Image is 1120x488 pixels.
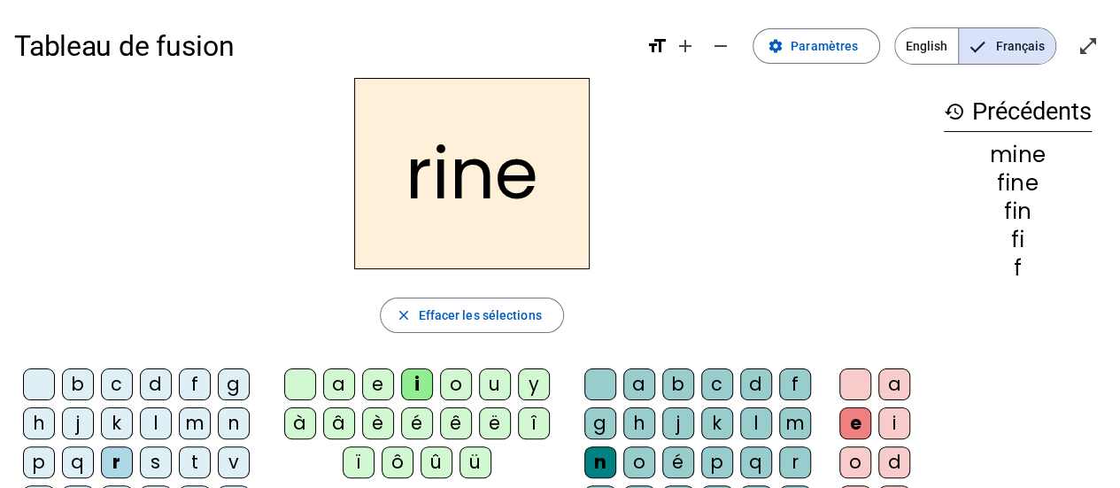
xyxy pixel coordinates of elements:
[779,446,811,478] div: r
[23,407,55,439] div: h
[701,446,733,478] div: p
[895,28,958,64] span: English
[140,368,172,400] div: d
[1078,35,1099,57] mat-icon: open_in_full
[421,446,452,478] div: û
[944,229,1092,251] div: fi
[584,407,616,439] div: g
[101,407,133,439] div: k
[791,35,858,57] span: Paramètres
[395,307,411,323] mat-icon: close
[440,407,472,439] div: ê
[440,368,472,400] div: o
[179,407,211,439] div: m
[944,92,1092,132] h3: Précédents
[839,446,871,478] div: o
[362,407,394,439] div: è
[62,368,94,400] div: b
[1070,28,1106,64] button: Entrer en plein écran
[740,368,772,400] div: d
[584,446,616,478] div: n
[623,407,655,439] div: h
[418,305,541,326] span: Effacer les sélections
[779,407,811,439] div: m
[839,407,871,439] div: e
[740,407,772,439] div: l
[479,407,511,439] div: ë
[779,368,811,400] div: f
[62,446,94,478] div: q
[703,28,738,64] button: Diminuer la taille de la police
[401,407,433,439] div: é
[662,446,694,478] div: é
[401,368,433,400] div: i
[179,446,211,478] div: t
[179,368,211,400] div: f
[362,368,394,400] div: e
[218,368,250,400] div: g
[284,407,316,439] div: à
[701,407,733,439] div: k
[479,368,511,400] div: u
[460,446,491,478] div: ü
[623,368,655,400] div: a
[753,28,880,64] button: Paramètres
[382,446,413,478] div: ô
[323,407,355,439] div: â
[878,407,910,439] div: i
[623,446,655,478] div: o
[101,368,133,400] div: c
[668,28,703,64] button: Augmenter la taille de la police
[944,173,1092,194] div: fine
[140,407,172,439] div: l
[23,446,55,478] div: p
[768,38,784,54] mat-icon: settings
[944,144,1092,166] div: mine
[140,446,172,478] div: s
[701,368,733,400] div: c
[323,368,355,400] div: a
[646,35,668,57] mat-icon: format_size
[944,201,1092,222] div: fin
[878,368,910,400] div: a
[959,28,1055,64] span: Français
[380,298,563,333] button: Effacer les sélections
[944,258,1092,279] div: f
[343,446,375,478] div: ï
[944,101,965,122] mat-icon: history
[740,446,772,478] div: q
[878,446,910,478] div: d
[218,407,250,439] div: n
[662,368,694,400] div: b
[710,35,731,57] mat-icon: remove
[894,27,1056,65] mat-button-toggle-group: Language selection
[354,78,590,269] h2: rine
[14,18,632,74] h1: Tableau de fusion
[218,446,250,478] div: v
[518,407,550,439] div: î
[101,446,133,478] div: r
[662,407,694,439] div: j
[675,35,696,57] mat-icon: add
[518,368,550,400] div: y
[62,407,94,439] div: j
